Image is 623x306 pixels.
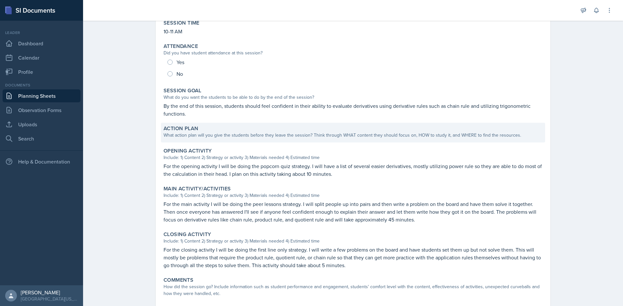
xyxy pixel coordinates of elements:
[164,148,212,154] label: Opening Activity
[21,296,78,302] div: [GEOGRAPHIC_DATA][US_STATE] in [GEOGRAPHIC_DATA]
[3,30,80,36] div: Leader
[3,37,80,50] a: Dashboard
[3,132,80,145] a: Search
[164,50,543,56] div: Did you have student attendance at this session?
[3,65,80,78] a: Profile
[3,155,80,168] div: Help & Documentation
[164,125,198,132] label: Action Plan
[164,102,543,118] p: By the end of this session, students should feel confident in their ability to evaluate derivativ...
[164,277,193,283] label: Comments
[164,87,202,94] label: Session Goal
[164,20,200,26] label: Session Time
[3,118,80,131] a: Uploads
[21,289,78,296] div: [PERSON_NAME]
[164,28,543,35] p: 10-11 AM
[164,283,543,297] div: How did the session go? Include information such as student performance and engagement, students'...
[164,200,543,223] p: For the main activity I will be doing the peer lessons strategy. I will split people up into pair...
[164,154,543,161] div: Include: 1) Content 2) Strategy or activity 3) Materials needed 4) Estimated time
[164,186,231,192] label: Main Activity/Activities
[164,192,543,199] div: Include: 1) Content 2) Strategy or activity 3) Materials needed 4) Estimated time
[3,89,80,102] a: Planning Sheets
[3,82,80,88] div: Documents
[164,238,543,244] div: Include: 1) Content 2) Strategy or activity 3) Materials needed 4) Estimated time
[3,51,80,64] a: Calendar
[164,43,198,50] label: Attendance
[164,132,543,139] div: What action plan will you give the students before they leave the session? Think through WHAT con...
[164,246,543,269] p: For the closing activity I will be doing the first line only strategy. I will write a few problem...
[164,94,543,101] div: What do you want the students to be able to do by the end of the session?
[164,162,543,178] p: For the opening activity I will be doing the popcorn quiz strategy. I will have a list of several...
[3,104,80,117] a: Observation Forms
[164,231,211,238] label: Closing Activity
